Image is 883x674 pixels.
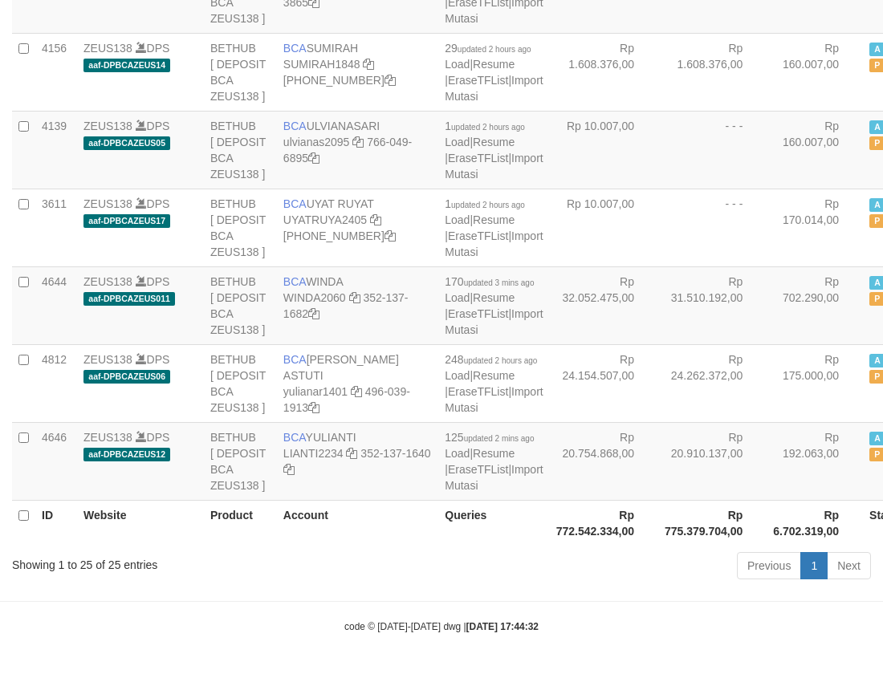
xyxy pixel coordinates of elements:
td: BETHUB [ DEPOSIT BCA ZEUS138 ] [204,33,277,111]
td: Rp 160.007,00 [767,33,863,111]
td: Rp 1.608.376,00 [658,33,767,111]
td: 4139 [35,111,77,189]
td: SUMIRAH [PHONE_NUMBER] [277,33,438,111]
a: Import Mutasi [445,463,543,492]
a: Copy SUMIRAH1848 to clipboard [363,58,374,71]
div: Showing 1 to 25 of 25 entries [12,550,356,573]
td: Rp 10.007,00 [550,189,658,266]
a: ZEUS138 [83,431,132,444]
td: BETHUB [ DEPOSIT BCA ZEUS138 ] [204,266,277,344]
td: BETHUB [ DEPOSIT BCA ZEUS138 ] [204,189,277,266]
span: | | | [445,353,543,414]
span: updated 3 mins ago [464,278,535,287]
a: EraseTFList [448,463,508,476]
a: Copy UYATRUYA2405 to clipboard [370,213,381,226]
td: YULIANTI 352-137-1640 [277,422,438,500]
td: [PERSON_NAME] ASTUTI 496-039-1913 [277,344,438,422]
small: code © [DATE]-[DATE] dwg | [344,621,539,632]
span: 1 [445,197,525,210]
a: WINDA2060 [283,291,346,304]
a: Copy ulvianas2095 to clipboard [352,136,364,148]
span: aaf-DPBCAZEUS17 [83,214,170,228]
td: Rp 20.910.137,00 [658,422,767,500]
a: Load [445,369,470,382]
a: Resume [473,136,515,148]
span: BCA [283,275,306,288]
a: yulianar1401 [283,385,348,398]
a: Resume [473,369,515,382]
a: Load [445,291,470,304]
span: updated 2 hours ago [451,201,525,209]
span: aaf-DPBCAZEUS14 [83,59,170,72]
td: Rp 175.000,00 [767,344,863,422]
a: EraseTFList [448,229,508,242]
td: Rp 32.052.475,00 [550,266,658,344]
td: BETHUB [ DEPOSIT BCA ZEUS138 ] [204,111,277,189]
td: BETHUB [ DEPOSIT BCA ZEUS138 ] [204,422,277,500]
td: Rp 24.154.507,00 [550,344,658,422]
th: Queries [438,500,549,546]
a: Next [827,552,871,579]
span: 1 [445,120,525,132]
span: | | | [445,197,543,258]
td: DPS [77,266,204,344]
td: ULVIANASARI 766-049-6895 [277,111,438,189]
a: ZEUS138 [83,353,132,366]
td: DPS [77,422,204,500]
span: BCA [283,197,307,210]
td: DPS [77,344,204,422]
span: aaf-DPBCAZEUS06 [83,370,170,384]
td: WINDA 352-137-1682 [277,266,438,344]
span: 170 [445,275,534,288]
span: BCA [283,42,307,55]
td: Rp 160.007,00 [767,111,863,189]
a: Copy 3521371682 to clipboard [308,307,319,320]
a: Resume [473,213,515,226]
a: Resume [473,447,515,460]
a: Copy 8692458906 to clipboard [385,74,396,87]
a: ZEUS138 [83,275,132,288]
a: ulvianas2095 [283,136,350,148]
a: Load [445,58,470,71]
span: | | | [445,275,543,336]
td: Rp 20.754.868,00 [550,422,658,500]
span: | | | [445,120,543,181]
th: ID [35,500,77,546]
th: Rp 772.542.334,00 [550,500,658,546]
td: DPS [77,189,204,266]
a: Import Mutasi [445,385,543,414]
th: Account [277,500,438,546]
a: Copy LIANTI2234 to clipboard [346,447,357,460]
a: EraseTFList [448,307,508,320]
span: BCA [283,431,306,444]
td: 4156 [35,33,77,111]
a: Copy yulianar1401 to clipboard [351,385,362,398]
a: Import Mutasi [445,74,543,103]
span: 248 [445,353,537,366]
th: Rp 6.702.319,00 [767,500,863,546]
a: EraseTFList [448,385,508,398]
span: updated 2 hours ago [464,356,538,365]
a: Import Mutasi [445,152,543,181]
td: DPS [77,111,204,189]
a: UYATRUYA2405 [283,213,367,226]
td: DPS [77,33,204,111]
a: Copy 4062304107 to clipboard [385,229,396,242]
td: Rp 24.262.372,00 [658,344,767,422]
a: EraseTFList [448,74,508,87]
span: BCA [283,353,307,366]
th: Product [204,500,277,546]
span: updated 2 hours ago [451,123,525,132]
span: 29 [445,42,531,55]
span: BCA [283,120,307,132]
span: | | | [445,42,543,103]
td: - - - [658,189,767,266]
td: 4644 [35,266,77,344]
a: ZEUS138 [83,197,132,210]
td: UYAT RUYAT [PHONE_NUMBER] [277,189,438,266]
a: Previous [737,552,801,579]
td: 4812 [35,344,77,422]
td: Rp 702.290,00 [767,266,863,344]
a: Load [445,213,470,226]
td: 4646 [35,422,77,500]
